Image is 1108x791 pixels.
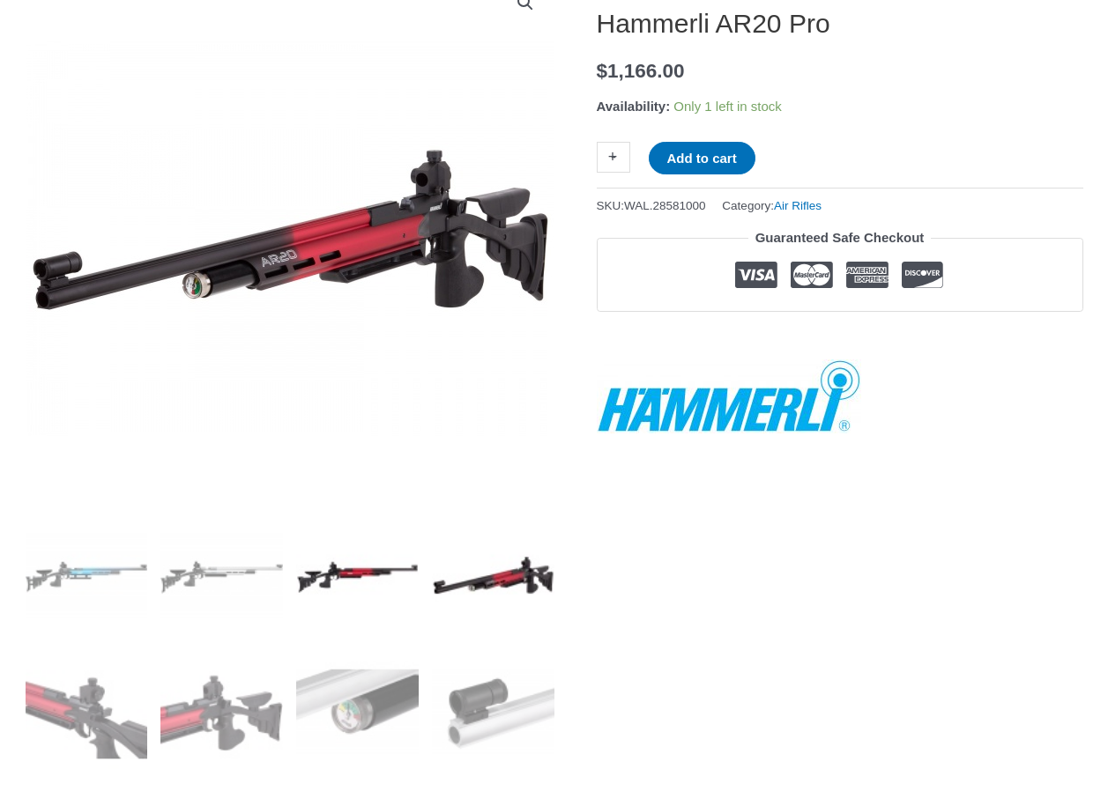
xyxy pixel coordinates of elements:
button: Add to cart [649,142,755,174]
span: Availability: [597,99,671,114]
span: Only 1 left in stock [673,99,782,114]
h1: Hammerli AR20 Pro [597,8,1083,40]
a: Hämmerli [597,359,861,433]
legend: Guaranteed Safe Checkout [748,225,932,250]
span: SKU: [597,195,706,217]
span: Category: [722,195,822,217]
span: WAL.28581000 [624,199,706,212]
img: Hammerli AR20 Pro - Image 5 [26,651,148,773]
img: Hammerli AR20 Pro - Image 2 [160,515,283,638]
img: Hammerli AR20 Pro - Image 4 [432,515,554,638]
img: Hammerli AR20 Pro - Image 6 [160,651,283,773]
a: Air Rifles [774,199,822,212]
img: Hammerli AR20 Pro - Image 3 [296,515,419,638]
iframe: Customer reviews powered by Trustpilot [597,325,1083,346]
img: Hammerli AR20 Pro - Image 8 [432,651,554,773]
span: $ [597,60,608,82]
img: Hammerli AR20 Pro - Image 7 [296,651,419,773]
img: Hämmerli AR20 Pro [26,515,148,638]
a: + [597,142,630,173]
bdi: 1,166.00 [597,60,685,82]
